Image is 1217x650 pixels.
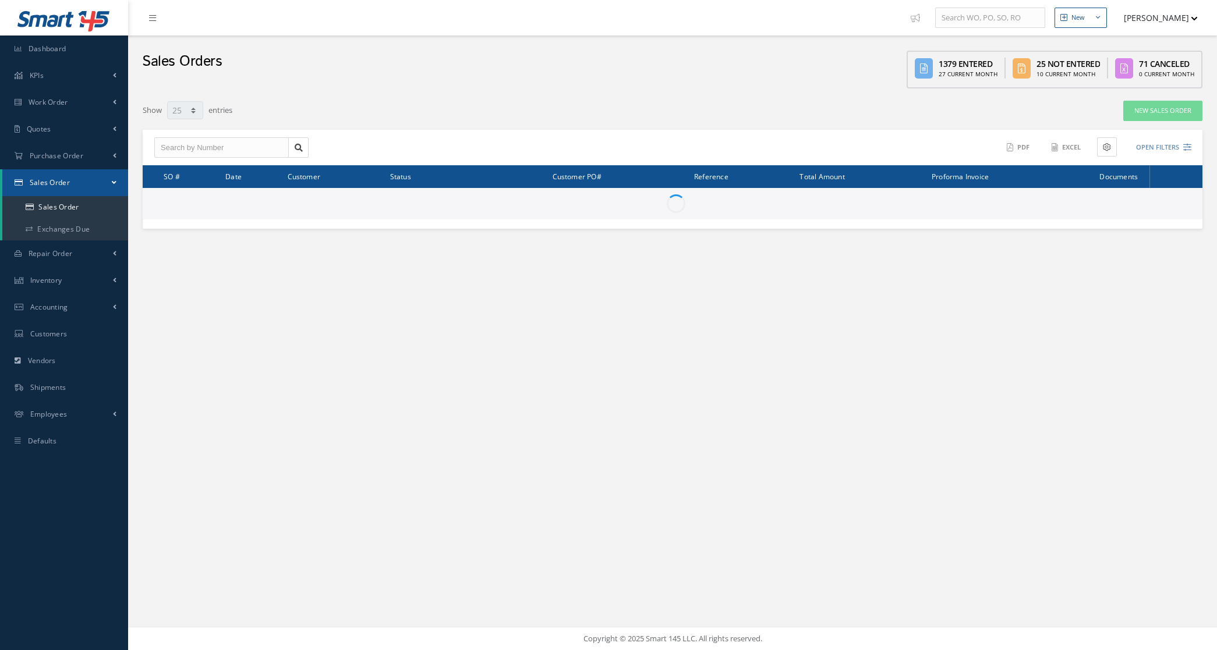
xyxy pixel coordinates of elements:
span: Dashboard [29,44,66,54]
input: Search WO, PO, SO, RO [935,8,1045,29]
span: SO # [164,171,180,182]
div: Copyright © 2025 Smart 145 LLC. All rights reserved. [140,633,1205,645]
span: Status [390,171,411,182]
h2: Sales Orders [142,53,222,70]
div: New [1071,13,1085,23]
span: Inventory [30,275,62,285]
span: KPIs [30,70,44,80]
span: Reference [694,171,728,182]
a: Sales Order [2,169,128,196]
label: Show [143,100,162,116]
div: 25 Not Entered [1036,58,1100,70]
input: Search by Number [154,137,289,158]
a: New Sales Order [1123,101,1202,121]
div: 71 Canceled [1139,58,1194,70]
span: Total Amount [799,171,844,182]
div: 10 Current Month [1036,70,1100,79]
button: Open Filters [1126,138,1191,157]
button: New [1055,8,1107,28]
span: Work Order [29,97,68,107]
span: Quotes [27,124,51,134]
span: Shipments [30,382,66,392]
label: entries [208,100,232,116]
div: 1379 Entered [939,58,997,70]
span: Accounting [30,302,68,312]
div: 27 Current Month [939,70,997,79]
button: PDF [1001,137,1037,158]
span: Customer [288,171,321,182]
a: Exchanges Due [2,218,128,240]
button: [PERSON_NAME] [1113,6,1198,29]
a: Sales Order [2,196,128,218]
span: Date [225,171,242,182]
span: Purchase Order [30,151,83,161]
span: Sales Order [30,177,70,187]
div: 0 Current Month [1139,70,1194,79]
button: Excel [1046,137,1088,158]
span: Customers [30,329,68,339]
span: Documents [1099,171,1138,182]
span: Proforma Invoice [932,171,989,182]
span: Customer PO# [553,171,602,182]
span: Employees [30,409,68,419]
span: Vendors [28,356,56,365]
span: Repair Order [29,248,73,258]
span: Defaults [28,436,56,446]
